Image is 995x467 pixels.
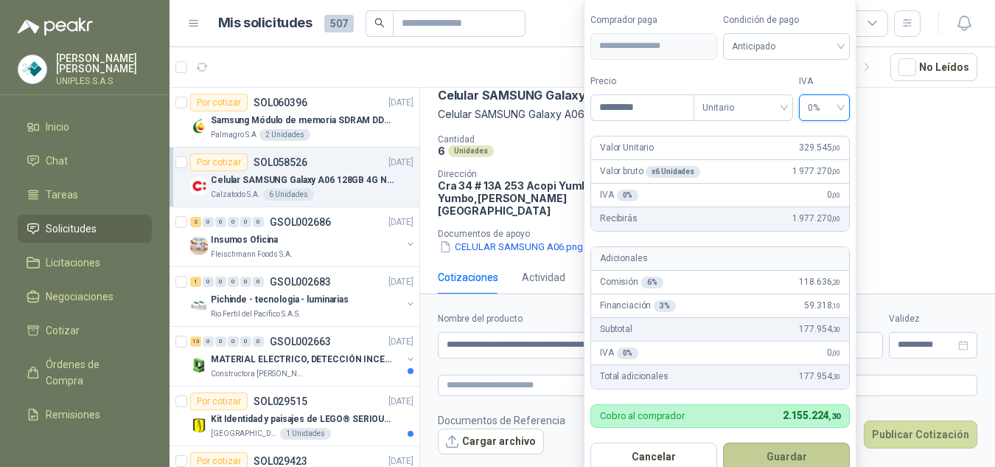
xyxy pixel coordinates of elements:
div: 2 Unidades [259,129,310,141]
p: Cantidad [438,134,626,145]
button: Publicar Cotización [864,421,977,449]
span: 118.636 [799,275,840,289]
div: 0 % [617,347,639,359]
p: [DATE] [388,335,413,349]
p: Insumos Oficina [211,233,278,247]
span: Licitaciones [46,255,100,271]
div: 0 [215,336,226,347]
label: Nombre del producto [438,312,677,326]
img: Company Logo [18,55,46,83]
img: Company Logo [190,177,208,195]
p: SOL029515 [254,396,307,407]
div: 6 Unidades [263,189,314,201]
p: GSOL002683 [270,277,331,287]
div: 0 [253,277,264,287]
p: IVA [600,188,638,202]
span: 329.545 [799,141,840,155]
div: 0 [240,217,251,227]
p: GSOL002663 [270,336,331,347]
p: Valor bruto [600,165,700,179]
span: ,20 [831,278,840,286]
div: 0 % [617,190,639,201]
div: Por cotizar [190,94,248,111]
span: Anticipado [732,35,841,58]
span: 177.954 [799,322,840,336]
span: 1.977.270 [792,165,840,179]
div: 0 [228,336,239,347]
p: [DATE] [388,215,413,229]
p: Financiación [600,299,676,313]
div: Actividad [522,269,565,286]
span: ,00 [831,144,840,152]
img: Company Logo [190,297,208,314]
button: Cargar archivo [438,429,544,455]
a: Licitaciones [18,249,152,277]
p: Adicionales [600,252,647,266]
span: Cotizar [46,322,80,339]
span: ,00 [831,215,840,223]
span: ,30 [831,373,840,381]
div: 6 % [641,277,663,288]
p: Dirección [438,169,596,179]
div: 2 [190,217,201,227]
img: Company Logo [190,356,208,374]
label: IVA [799,75,850,89]
img: Company Logo [190,416,208,434]
p: Palmagro S.A [211,129,256,141]
span: Chat [46,153,68,169]
p: Subtotal [600,322,632,336]
a: Órdenes de Compra [18,350,152,395]
label: Condición de pago [723,13,850,27]
a: Chat [18,147,152,175]
label: Comprador paga [590,13,717,27]
p: [DATE] [388,275,413,289]
a: 2 0 0 0 0 0 GSOL002686[DATE] Company LogoInsumos OficinaFleischmann Foods S.A. [190,213,416,260]
p: [DATE] [388,96,413,110]
div: 0 [253,336,264,347]
a: 1 0 0 0 0 0 GSOL002683[DATE] Company LogoPichinde - tecnologia - luminariasRio Fertil del Pacífic... [190,273,416,320]
h1: Mis solicitudes [218,13,313,34]
p: [DATE] [388,395,413,409]
img: Company Logo [190,117,208,135]
p: Total adicionales [600,370,668,384]
p: SOL029423 [254,456,307,466]
p: Celular SAMSUNG Galaxy A06 128GB 4G Negro [438,106,977,122]
span: ,30 [828,412,840,421]
span: Solicitudes [46,221,97,237]
div: 1 Unidades [280,428,331,440]
a: Por cotizarSOL058526[DATE] Company LogoCelular SAMSUNG Galaxy A06 128GB 4G NegroCalzatodo S.A.6 U... [170,148,419,207]
p: Samsung Módulo de memoria SDRAM DDR4 M393A2G40DB0 de 16 GB M393A2G40DB0-CPB [211,114,394,128]
p: Documentos de apoyo [438,229,989,239]
p: Comisión [600,275,663,289]
span: 0 [827,346,840,360]
span: 59.318 [804,299,840,313]
div: 0 [215,217,226,227]
span: ,00 [831,191,840,199]
p: Cra 34 # 13A 253 Acopi Yumbo Yumbo , [PERSON_NAME][GEOGRAPHIC_DATA] [438,179,596,217]
a: Solicitudes [18,215,152,243]
div: Por cotizar [190,392,248,410]
p: [DATE] [388,156,413,170]
a: Por cotizarSOL060396[DATE] Company LogoSamsung Módulo de memoria SDRAM DDR4 M393A2G40DB0 de 16 GB... [170,88,419,148]
div: x 6 Unidades [646,166,700,178]
p: Pichinde - tecnologia - luminarias [211,293,349,307]
div: Unidades [448,145,494,157]
p: IVA [600,346,638,360]
div: 0 [228,277,239,287]
p: 6 [438,145,445,157]
p: Celular SAMSUNG Galaxy A06 128GB 4G Negro [211,173,394,187]
button: No Leídos [890,53,977,81]
label: Validez [889,312,977,326]
p: Recibirás [600,212,638,226]
span: 177.954 [799,370,840,384]
span: ,30 [831,325,840,333]
a: Por cotizarSOL029515[DATE] Company LogoKit Identidad y paisajes de LEGO® SERIOUS PLAY®[GEOGRAPHIC... [170,387,419,446]
span: ,00 [831,167,840,176]
a: 13 0 0 0 0 0 GSOL002663[DATE] Company LogoMATERIAL ELECTRICO, DETECCIÓN INCENDIOS Y CCTVConstruct... [190,333,416,380]
div: 1 [190,277,201,287]
p: Calzatodo S.A. [211,189,260,201]
p: SOL060396 [254,97,307,108]
div: 0 [240,336,251,347]
span: Órdenes de Compra [46,356,138,389]
span: Remisiones [46,407,100,423]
